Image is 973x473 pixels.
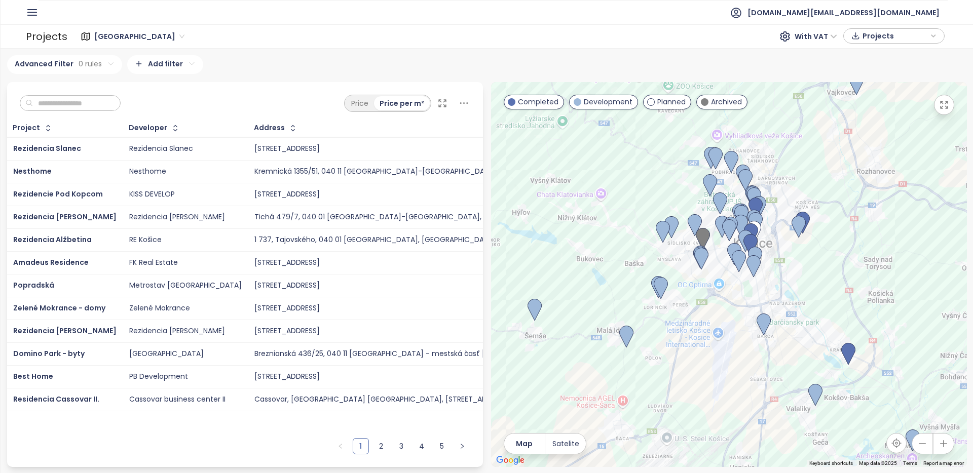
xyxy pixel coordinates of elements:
[346,96,374,110] div: Price
[129,372,188,381] div: PB Development
[254,144,320,153] div: [STREET_ADDRESS]
[434,438,450,454] li: 5
[923,460,964,466] a: Report a map error
[129,213,225,222] div: Rezidencia [PERSON_NAME]
[129,258,178,267] div: FK Real Estate
[863,28,928,44] span: Projects
[254,125,285,131] div: Address
[129,349,204,359] div: [GEOGRAPHIC_DATA]
[373,438,389,454] li: 2
[254,349,634,359] div: Breznianská 436/25, 040 11 [GEOGRAPHIC_DATA] - mestská časť [GEOGRAPHIC_DATA], [GEOGRAPHIC_DATA]
[504,433,545,454] button: Map
[13,212,117,222] a: Rezidencia [PERSON_NAME]
[129,395,226,404] div: Cassovar business center II
[414,439,429,454] a: 4
[332,438,349,454] button: left
[657,96,686,107] span: Planned
[13,348,85,359] a: Domino Park - byty
[795,29,837,44] span: With VAT
[338,443,344,449] span: left
[13,143,81,153] a: Rezidencia Slanec
[374,96,430,110] div: Price per m²
[13,166,52,176] a: Nesthome
[94,29,184,44] span: Košický kraj
[494,454,527,467] img: Google
[459,443,465,449] span: right
[254,235,496,245] div: 1 737, Tajovského, 040 01 [GEOGRAPHIC_DATA], [GEOGRAPHIC_DATA]
[13,280,54,290] a: Popradská
[254,327,320,336] div: [STREET_ADDRESS]
[13,326,117,336] a: Rezidencia [PERSON_NAME]
[13,371,53,381] a: Best Home
[454,438,470,454] button: right
[414,438,430,454] li: 4
[545,433,586,454] button: Satelite
[849,28,939,44] div: button
[859,460,897,466] span: Map data ©2025
[13,257,89,267] a: Amadeus Residence
[393,438,409,454] li: 3
[254,190,320,199] div: [STREET_ADDRESS]
[552,438,579,449] span: Satelite
[394,439,409,454] a: 3
[13,125,40,131] div: Project
[494,454,527,467] a: Open this area in Google Maps (opens a new window)
[903,460,917,466] a: Terms (opens in new tab)
[254,258,320,267] div: [STREET_ADDRESS]
[254,372,320,381] div: [STREET_ADDRESS]
[254,167,707,176] div: Kremnická 1355/51, 040 11 [GEOGRAPHIC_DATA]-[GEOGRAPHIC_DATA] - mestská časť [GEOGRAPHIC_DATA], [...
[254,281,320,290] div: [STREET_ADDRESS]
[518,96,558,107] span: Completed
[254,395,511,404] div: Cassovar, [GEOGRAPHIC_DATA] [GEOGRAPHIC_DATA], [STREET_ADDRESS]
[373,439,389,454] a: 2
[79,58,102,69] span: 0 rules
[353,439,368,454] a: 1
[129,125,167,131] div: Developer
[13,303,105,313] a: Zelené Mokrance - domy
[7,55,122,74] div: Advanced Filter
[129,304,190,313] div: Zelené Mokrance
[809,460,853,467] button: Keyboard shortcuts
[454,438,470,454] li: Next Page
[129,190,175,199] div: KISS DEVELOP
[13,234,92,245] a: Rezidencia Alžbetina
[129,281,242,290] div: Metrostav [GEOGRAPHIC_DATA]
[332,438,349,454] li: Previous Page
[254,213,558,222] div: Tichá 479/7, 040 01 [GEOGRAPHIC_DATA]-[GEOGRAPHIC_DATA], [GEOGRAPHIC_DATA]
[254,304,320,313] div: [STREET_ADDRESS]
[747,1,940,25] span: [DOMAIN_NAME][EMAIL_ADDRESS][DOMAIN_NAME]
[129,235,162,245] div: RE Košice
[129,144,193,153] div: Rezidencia Slanec
[584,96,632,107] span: Development
[13,189,103,199] a: Rezidencie Pod Kopcom
[129,167,166,176] div: Nesthome
[129,327,225,336] div: Rezidencia [PERSON_NAME]
[13,394,99,404] a: Residencia Cassovar II.
[711,96,742,107] span: Archived
[353,438,369,454] li: 1
[434,439,450,454] a: 5
[516,438,533,449] span: Map
[26,26,67,47] div: Projects
[127,55,203,74] div: Add filter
